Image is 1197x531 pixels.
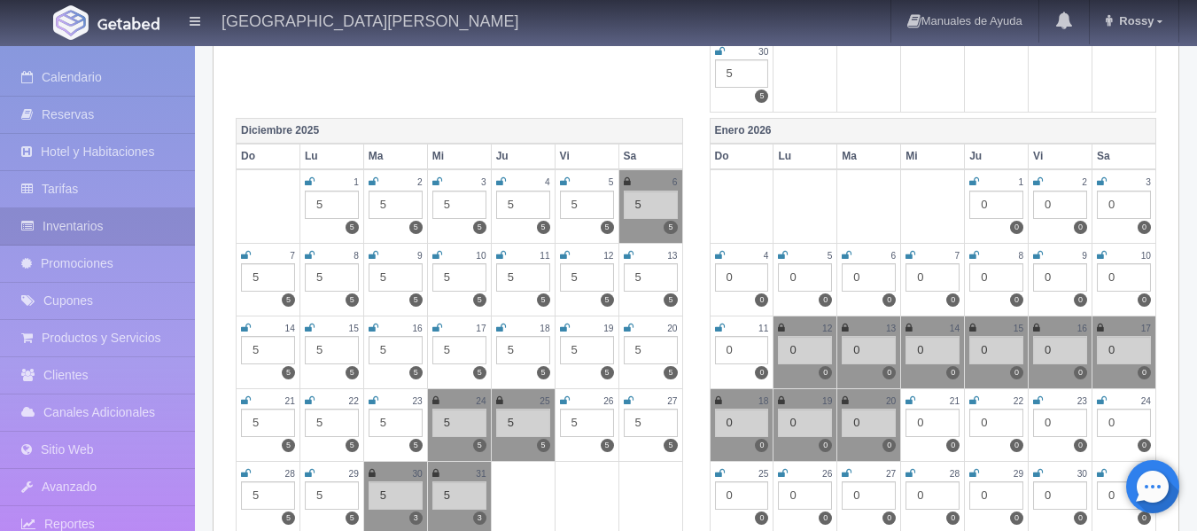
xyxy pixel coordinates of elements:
[540,396,549,406] small: 25
[758,469,768,479] small: 25
[828,251,833,261] small: 5
[601,439,614,452] label: 5
[1033,336,1087,364] div: 0
[955,251,960,261] small: 7
[282,366,295,379] label: 5
[285,469,295,479] small: 28
[969,191,1023,219] div: 0
[473,439,486,452] label: 5
[758,47,768,57] small: 30
[1074,439,1087,452] label: 0
[432,336,486,364] div: 5
[715,409,769,437] div: 0
[1141,396,1151,406] small: 24
[290,251,295,261] small: 7
[409,221,423,234] label: 5
[305,481,359,510] div: 5
[1138,221,1151,234] label: 0
[603,396,613,406] small: 26
[755,439,768,452] label: 0
[346,511,359,525] label: 5
[819,511,832,525] label: 0
[282,293,295,307] label: 5
[473,366,486,379] label: 5
[369,263,423,292] div: 5
[555,144,618,169] th: Vi
[473,511,486,525] label: 3
[369,409,423,437] div: 5
[758,324,768,333] small: 11
[1092,144,1156,169] th: Sa
[822,396,832,406] small: 19
[409,293,423,307] label: 5
[349,396,359,406] small: 22
[560,409,614,437] div: 5
[906,263,960,292] div: 0
[946,511,960,525] label: 0
[285,396,295,406] small: 21
[618,144,682,169] th: Sa
[950,324,960,333] small: 14
[965,144,1029,169] th: Ju
[901,144,965,169] th: Mi
[560,191,614,219] div: 5
[346,439,359,452] label: 5
[842,409,896,437] div: 0
[950,396,960,406] small: 21
[417,251,423,261] small: 9
[715,336,769,364] div: 0
[624,263,678,292] div: 5
[496,263,550,292] div: 5
[1074,293,1087,307] label: 0
[1097,263,1151,292] div: 0
[773,144,837,169] th: Lu
[409,366,423,379] label: 5
[819,293,832,307] label: 0
[417,177,423,187] small: 2
[710,119,1156,144] th: Enero 2026
[672,177,678,187] small: 6
[882,439,896,452] label: 0
[305,336,359,364] div: 5
[349,324,359,333] small: 15
[755,366,768,379] label: 0
[282,439,295,452] label: 5
[1033,481,1087,510] div: 0
[664,221,677,234] label: 5
[837,144,901,169] th: Ma
[778,481,832,510] div: 0
[715,263,769,292] div: 0
[1138,366,1151,379] label: 0
[906,336,960,364] div: 0
[969,263,1023,292] div: 0
[906,481,960,510] div: 0
[842,481,896,510] div: 0
[560,263,614,292] div: 5
[755,511,768,525] label: 0
[1033,409,1087,437] div: 0
[1077,324,1087,333] small: 16
[882,293,896,307] label: 0
[537,221,550,234] label: 5
[349,469,359,479] small: 29
[282,511,295,525] label: 5
[540,324,549,333] small: 18
[237,144,300,169] th: Do
[432,191,486,219] div: 5
[1141,324,1151,333] small: 17
[1097,336,1151,364] div: 0
[715,481,769,510] div: 0
[354,177,359,187] small: 1
[819,439,832,452] label: 0
[664,366,677,379] label: 5
[624,191,678,219] div: 5
[1014,396,1023,406] small: 22
[603,324,613,333] small: 19
[1033,263,1087,292] div: 0
[1018,177,1023,187] small: 1
[1029,144,1092,169] th: Vi
[1077,469,1087,479] small: 30
[409,511,423,525] label: 3
[53,5,89,40] img: Getabed
[1014,324,1023,333] small: 15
